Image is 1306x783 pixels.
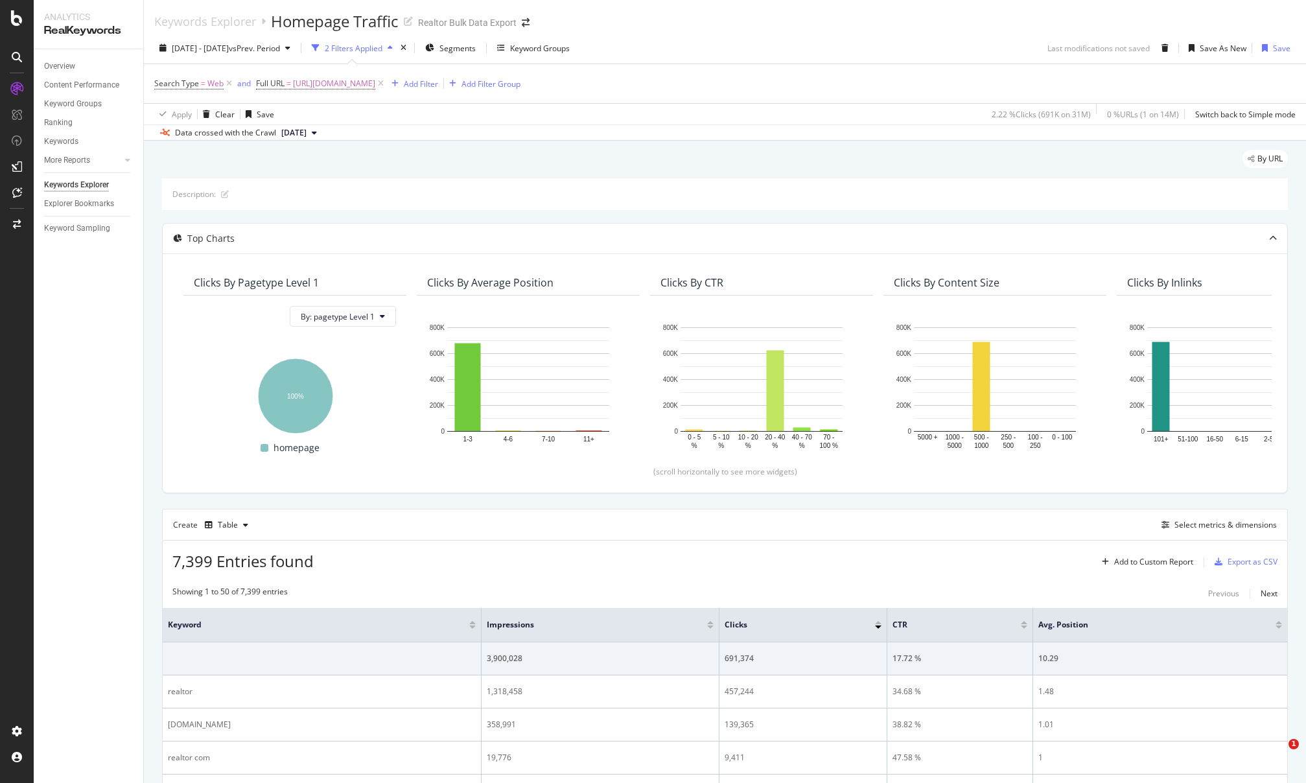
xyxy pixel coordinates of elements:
[44,60,134,73] a: Overview
[892,752,1027,764] div: 47.58 %
[44,116,73,130] div: Ranking
[44,197,114,211] div: Explorer Bookmarks
[974,434,989,441] text: 500 -
[44,154,90,167] div: More Reports
[583,435,594,442] text: 11+
[444,76,520,91] button: Add Filter Group
[487,686,714,697] div: 1,318,458
[172,586,288,602] div: Showing 1 to 50 of 7,399 entries
[44,23,133,38] div: RealKeywords
[194,352,396,436] svg: A chart.
[1174,519,1277,530] div: Select metrics & dimensions
[692,442,697,449] text: %
[218,521,238,529] div: Table
[44,78,134,92] a: Content Performance
[44,60,75,73] div: Overview
[1262,739,1293,770] iframe: Intercom live chat
[168,719,476,730] div: [DOMAIN_NAME]
[992,109,1091,120] div: 2.22 % Clicks ( 691K on 31M )
[907,428,911,435] text: 0
[307,38,398,58] button: 2 Filters Applied
[172,189,216,200] div: Description:
[427,276,554,289] div: Clicks By Average Position
[44,178,109,192] div: Keywords Explorer
[725,752,881,764] div: 9,411
[1195,109,1296,120] div: Switch back to Simple mode
[154,78,199,89] span: Search Type
[1052,434,1073,441] text: 0 - 100
[892,653,1027,664] div: 17.72 %
[688,434,701,441] text: 0 - 5
[504,435,513,442] text: 4-6
[492,38,575,58] button: Keyword Groups
[663,324,679,331] text: 800K
[44,97,134,111] a: Keyword Groups
[510,43,570,54] div: Keyword Groups
[215,109,235,120] div: Clear
[896,376,912,383] text: 400K
[194,276,319,289] div: Clicks By pagetype Level 1
[918,434,938,441] text: 5000 +
[1107,109,1179,120] div: 0 % URLs ( 1 on 14M )
[725,653,881,664] div: 691,374
[663,376,679,383] text: 400K
[1228,556,1277,567] div: Export as CSV
[427,321,629,451] div: A chart.
[1208,586,1239,602] button: Previous
[256,78,285,89] span: Full URL
[418,16,517,29] div: Realtor Bulk Data Export
[257,109,274,120] div: Save
[1047,43,1150,54] div: Last modifications not saved
[674,428,678,435] text: 0
[1208,588,1239,599] div: Previous
[237,78,251,89] div: and
[892,686,1027,697] div: 34.68 %
[1038,653,1282,664] div: 10.29
[44,116,134,130] a: Ranking
[792,434,813,441] text: 40 - 70
[44,197,134,211] a: Explorer Bookmarks
[725,619,856,631] span: Clicks
[725,686,881,697] div: 457,244
[892,719,1027,730] div: 38.82 %
[168,686,476,697] div: realtor
[1235,435,1248,442] text: 6-15
[286,78,291,89] span: =
[240,104,274,124] button: Save
[1130,402,1145,409] text: 200K
[207,75,224,93] span: Web
[1261,588,1277,599] div: Next
[44,135,134,148] a: Keywords
[660,321,863,451] svg: A chart.
[44,10,133,23] div: Analytics
[1097,552,1193,572] button: Add to Custom Report
[154,38,296,58] button: [DATE] - [DATE]vsPrev. Period
[1273,43,1290,54] div: Save
[301,311,375,322] span: By: pagetype Level 1
[386,76,438,91] button: Add Filter
[1038,752,1282,764] div: 1
[487,719,714,730] div: 358,991
[1209,552,1277,572] button: Export as CSV
[1141,428,1145,435] text: 0
[229,43,280,54] span: vs Prev. Period
[948,442,962,449] text: 5000
[725,719,881,730] div: 139,365
[896,350,912,357] text: 600K
[894,321,1096,451] svg: A chart.
[44,135,78,148] div: Keywords
[896,324,912,331] text: 800K
[44,154,121,167] a: More Reports
[439,43,476,54] span: Segments
[1289,739,1299,749] span: 1
[154,14,256,29] a: Keywords Explorer
[892,619,1001,631] span: CTR
[663,350,679,357] text: 600K
[187,232,235,245] div: Top Charts
[522,18,530,27] div: arrow-right-arrow-left
[823,434,834,441] text: 70 -
[974,442,989,449] text: 1000
[1127,276,1202,289] div: Clicks By Inlinks
[894,276,999,289] div: Clicks By Content Size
